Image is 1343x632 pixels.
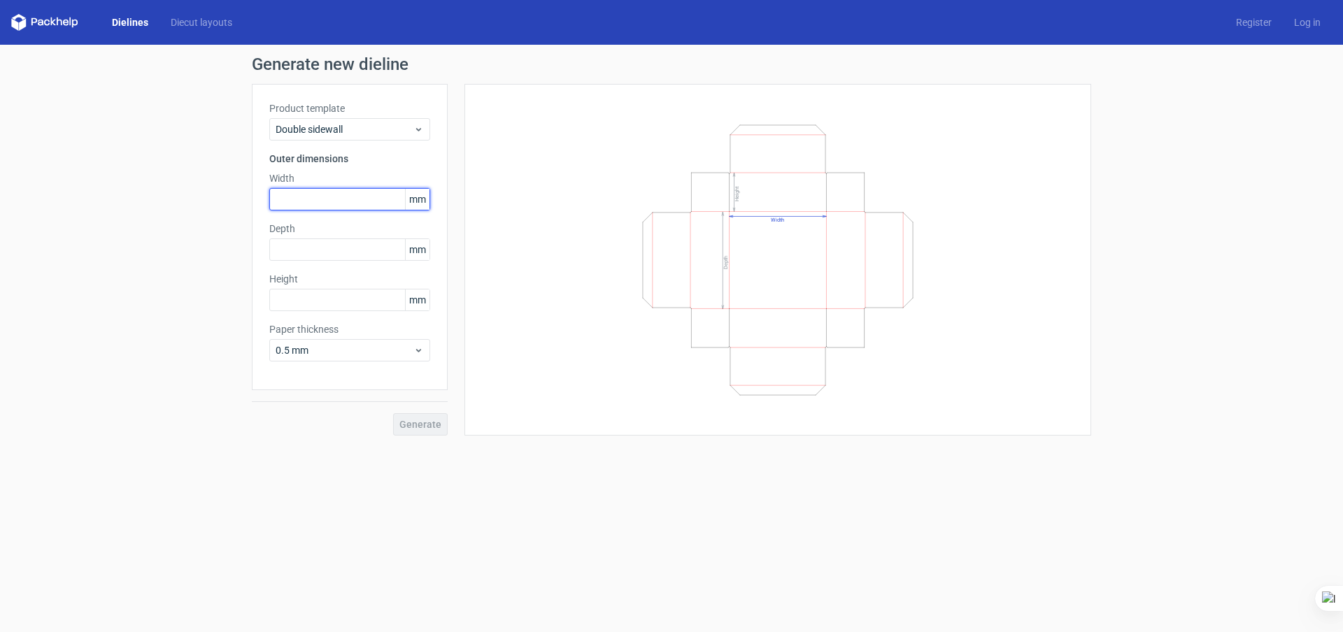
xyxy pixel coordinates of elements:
a: Log in [1283,15,1332,29]
a: Dielines [101,15,159,29]
span: Double sidewall [276,122,413,136]
h3: Outer dimensions [269,152,430,166]
span: mm [405,239,429,260]
span: mm [405,289,429,310]
h1: Generate new dieline [252,56,1091,73]
span: 0.5 mm [276,343,413,357]
text: Depth [723,255,729,268]
a: Diecut layouts [159,15,243,29]
label: Height [269,272,430,286]
text: Width [771,217,784,223]
label: Product template [269,101,430,115]
label: Paper thickness [269,322,430,336]
a: Register [1225,15,1283,29]
label: Width [269,171,430,185]
label: Depth [269,222,430,236]
text: Height [734,186,740,201]
span: mm [405,189,429,210]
